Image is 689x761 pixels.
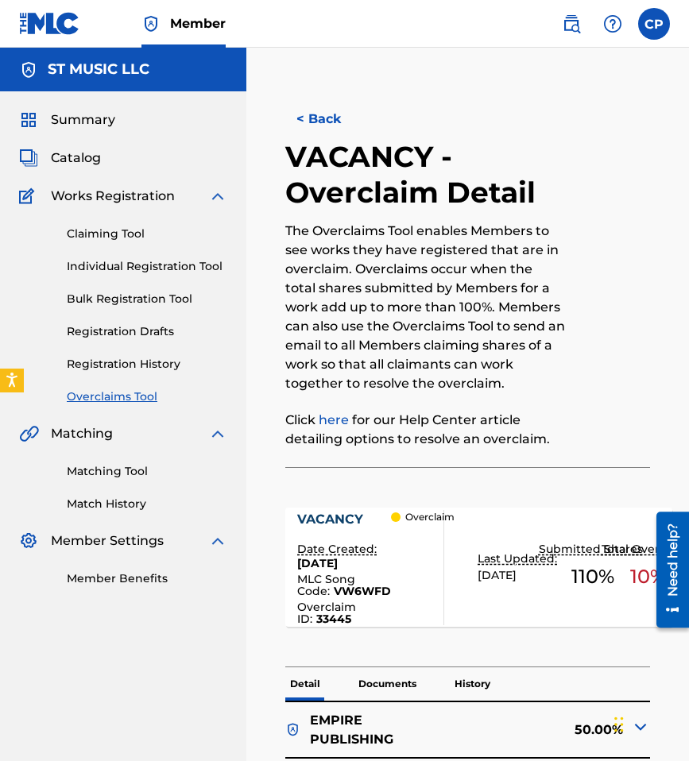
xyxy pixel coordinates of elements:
p: EMPIRE PUBLISHING [310,711,424,749]
img: search [562,14,581,33]
span: Member Settings [51,531,164,550]
div: Drag [614,701,624,748]
span: Member [170,14,226,33]
img: Works Registration [19,187,40,206]
span: Works Registration [51,187,175,206]
p: The Overclaims Tool enables Members to see works they have registered that are in overclaim. Over... [285,222,566,393]
img: help [603,14,622,33]
img: expand [208,187,227,206]
img: Matching [19,424,39,443]
span: Catalog [51,149,101,168]
p: Date Created: [297,541,381,558]
span: [DATE] [478,568,517,582]
span: Overclaim ID : [297,600,356,626]
div: User Menu [638,8,670,40]
a: VACANCYDate Created:[DATE]MLC Song Code:VW6WFDOverclaim ID:33445 OverclaimLast Updated:[DATE]Subm... [285,508,649,627]
a: Registration Drafts [67,323,227,340]
span: 33445 [316,612,351,626]
a: here [319,412,349,427]
a: Claiming Tool [67,226,227,242]
img: expand [208,531,227,550]
a: Member Benefits [67,570,227,587]
div: 50.00% [468,711,650,749]
img: Top Rightsholder [141,14,161,33]
div: Help [597,8,629,40]
a: Matching Tool [67,463,227,480]
a: CatalogCatalog [19,149,101,168]
p: Last Updated: [478,550,561,567]
a: SummarySummary [19,110,115,129]
h5: ST MUSIC LLC [48,60,149,79]
div: VACANCY [297,510,391,529]
span: 110 % [571,562,614,591]
span: Summary [51,110,115,129]
span: MLC Song Code : [297,572,355,598]
img: MLC Logo [19,12,80,35]
p: Submitted Shares [539,541,647,558]
img: Member Settings [19,531,38,550]
p: Overclaim [405,510,455,524]
img: dfb38c8551f6dcc1ac04.svg [285,722,300,736]
img: Catalog [19,149,38,168]
p: Detail [285,667,325,701]
a: Registration History [67,356,227,373]
p: History [450,667,495,701]
span: VW6WFD [334,584,391,598]
iframe: Resource Center [644,506,689,634]
a: Overclaims Tool [67,388,227,405]
a: Match History [67,496,227,512]
p: Click for our Help Center article detailing options to resolve an overclaim. [285,411,566,449]
button: < Back [285,99,381,139]
a: Bulk Registration Tool [67,291,227,307]
span: Matching [51,424,113,443]
img: Summary [19,110,38,129]
p: Documents [354,667,421,701]
a: Individual Registration Tool [67,258,227,275]
iframe: Chat Widget [610,685,689,761]
img: Accounts [19,60,38,79]
img: expand [208,424,227,443]
a: Public Search [555,8,587,40]
span: 10 % [630,562,666,591]
span: [DATE] [297,556,338,570]
h2: VACANCY - Overclaim Detail [285,139,566,211]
